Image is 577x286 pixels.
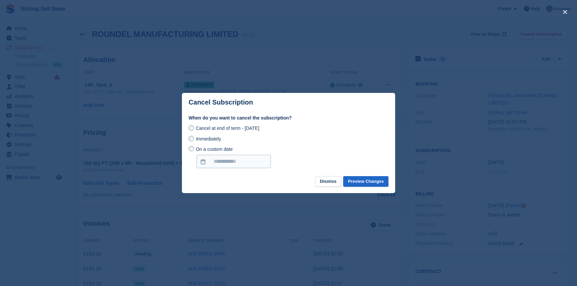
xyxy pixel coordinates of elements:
button: Dismiss [315,176,341,187]
p: Cancel Subscription [189,99,253,106]
input: On a custom date [189,146,194,151]
input: On a custom date [197,155,271,168]
button: Preview Changes [343,176,388,187]
span: Immediately [196,136,221,142]
span: On a custom date [196,146,233,151]
button: close [560,7,570,17]
input: Cancel at end of term - [DATE] [189,125,194,131]
span: Cancel at end of term - [DATE] [196,126,259,131]
input: Immediately [189,136,194,141]
label: When do you want to cancel the subscription? [189,115,388,122]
